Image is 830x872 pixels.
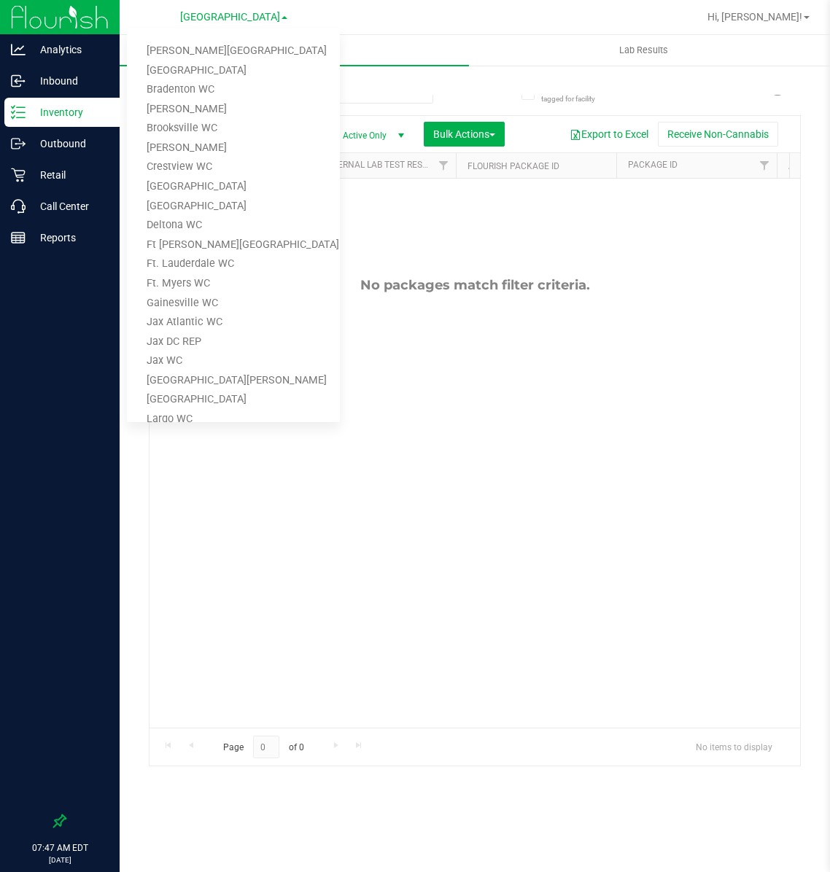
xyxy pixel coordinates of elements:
[150,277,800,293] div: No packages match filter criteria.
[707,11,802,23] span: Hi, [PERSON_NAME]!
[600,44,688,57] span: Lab Results
[15,755,58,799] iframe: Resource center
[120,44,469,57] span: Inventory
[127,254,340,274] a: Ft. Lauderdale WC
[11,199,26,214] inline-svg: Call Center
[469,35,818,66] a: Lab Results
[26,41,113,58] p: Analytics
[127,351,340,371] a: Jax WC
[127,274,340,294] a: Ft. Myers WC
[11,230,26,245] inline-svg: Reports
[11,42,26,57] inline-svg: Analytics
[127,100,340,120] a: [PERSON_NAME]
[127,42,340,61] a: [PERSON_NAME][GEOGRAPHIC_DATA]
[127,197,340,217] a: [GEOGRAPHIC_DATA]
[127,216,340,235] a: Deltona WC
[127,390,340,410] a: [GEOGRAPHIC_DATA]
[127,235,340,255] a: Ft [PERSON_NAME][GEOGRAPHIC_DATA]
[127,313,340,332] a: Jax Atlantic WC
[43,753,61,771] iframe: Resource center unread badge
[127,119,340,139] a: Brooksville WC
[120,35,469,66] a: Inventory
[7,855,113,865] p: [DATE]
[26,72,113,90] p: Inbound
[26,198,113,215] p: Call Center
[127,157,340,177] a: Crestview WC
[468,161,559,171] a: Flourish Package ID
[11,74,26,88] inline-svg: Inbound
[127,410,340,429] a: Largo WC
[432,153,456,178] a: Filter
[753,153,777,178] a: Filter
[127,177,340,197] a: [GEOGRAPHIC_DATA]
[127,371,340,391] a: [GEOGRAPHIC_DATA][PERSON_NAME]
[127,332,340,352] a: Jax DC REP
[127,294,340,314] a: Gainesville WC
[658,122,778,147] button: Receive Non-Cannabis
[127,80,340,100] a: Bradenton WC
[127,139,340,158] a: [PERSON_NAME]
[26,135,113,152] p: Outbound
[433,128,495,140] span: Bulk Actions
[26,104,113,121] p: Inventory
[53,814,67,828] label: Pin the sidebar to full width on large screens
[322,160,436,170] a: External Lab Test Result
[560,122,658,147] button: Export to Excel
[7,841,113,855] p: 07:47 AM EDT
[211,736,316,758] span: Page of 0
[11,136,26,151] inline-svg: Outbound
[26,166,113,184] p: Retail
[684,736,784,758] span: No items to display
[11,105,26,120] inline-svg: Inventory
[120,65,469,96] a: Inventory Counts
[127,61,340,81] a: [GEOGRAPHIC_DATA]
[628,160,678,170] a: Package ID
[26,229,113,246] p: Reports
[11,168,26,182] inline-svg: Retail
[180,11,280,23] span: [GEOGRAPHIC_DATA]
[424,122,505,147] button: Bulk Actions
